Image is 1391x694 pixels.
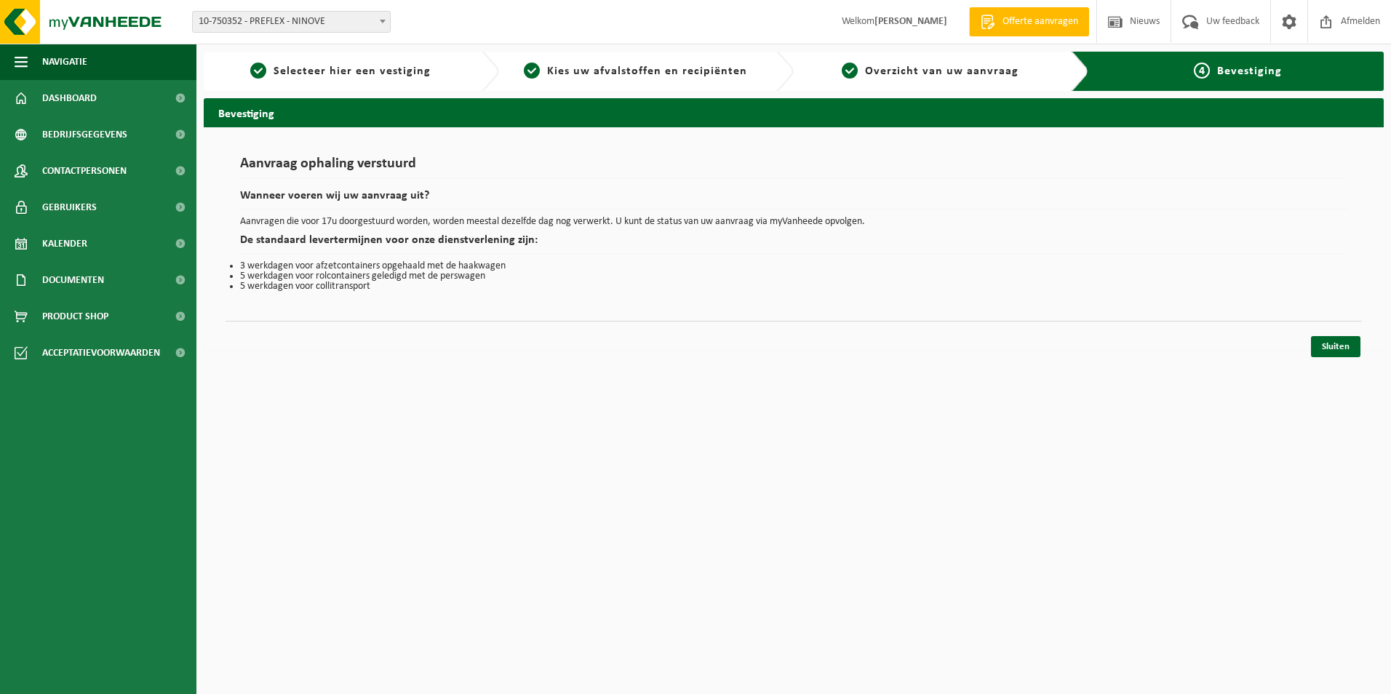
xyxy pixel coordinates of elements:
[240,234,1347,254] h2: De standaard levertermijnen voor onze dienstverlening zijn:
[211,63,470,80] a: 1Selecteer hier een vestiging
[240,217,1347,227] p: Aanvragen die voor 17u doorgestuurd worden, worden meestal dezelfde dag nog verwerkt. U kunt de s...
[240,271,1347,282] li: 5 werkdagen voor rolcontainers geledigd met de perswagen
[274,65,431,77] span: Selecteer hier een vestiging
[240,261,1347,271] li: 3 werkdagen voor afzetcontainers opgehaald met de haakwagen
[204,98,1384,127] h2: Bevestiging
[42,298,108,335] span: Product Shop
[42,335,160,371] span: Acceptatievoorwaarden
[240,156,1347,179] h1: Aanvraag ophaling verstuurd
[524,63,540,79] span: 2
[801,63,1060,80] a: 3Overzicht van uw aanvraag
[42,80,97,116] span: Dashboard
[547,65,747,77] span: Kies uw afvalstoffen en recipiënten
[1311,336,1360,357] a: Sluiten
[42,189,97,226] span: Gebruikers
[1217,65,1282,77] span: Bevestiging
[1194,63,1210,79] span: 4
[250,63,266,79] span: 1
[865,65,1019,77] span: Overzicht van uw aanvraag
[193,12,390,32] span: 10-750352 - PREFLEX - NINOVE
[842,63,858,79] span: 3
[999,15,1082,29] span: Offerte aanvragen
[42,262,104,298] span: Documenten
[506,63,765,80] a: 2Kies uw afvalstoffen en recipiënten
[240,190,1347,210] h2: Wanneer voeren wij uw aanvraag uit?
[192,11,391,33] span: 10-750352 - PREFLEX - NINOVE
[42,153,127,189] span: Contactpersonen
[240,282,1347,292] li: 5 werkdagen voor collitransport
[42,116,127,153] span: Bedrijfsgegevens
[969,7,1089,36] a: Offerte aanvragen
[42,44,87,80] span: Navigatie
[874,16,947,27] strong: [PERSON_NAME]
[42,226,87,262] span: Kalender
